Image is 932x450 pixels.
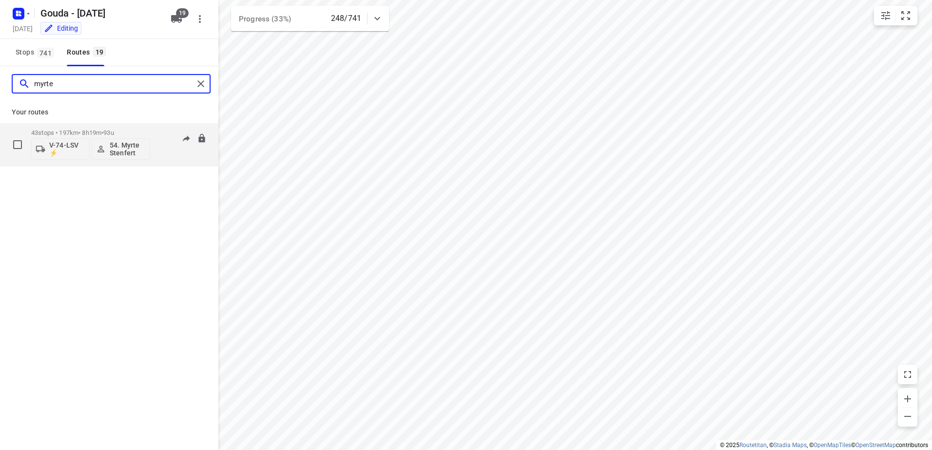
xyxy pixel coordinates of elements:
h5: Project date [9,23,37,34]
div: Routes [67,46,109,58]
button: 19 [167,9,186,29]
span: Select [8,135,27,154]
div: Progress (33%)248/741 [231,6,389,31]
button: More [190,9,210,29]
a: OpenStreetMap [855,442,896,449]
input: Search routes [34,76,194,92]
a: Stadia Maps [774,442,807,449]
p: 54. Myrte Stenfert [110,141,146,157]
a: OpenMapTiles [814,442,851,449]
p: 248/741 [331,13,361,24]
p: Your routes [12,107,207,117]
span: 93u [103,129,114,136]
a: Routetitan [739,442,767,449]
div: You are currently in edit mode. [44,23,78,33]
span: 19 [93,47,106,56]
span: 741 [37,48,54,57]
li: © 2025 , © , © © contributors [720,442,928,449]
button: 54. Myrte Stenfert [92,138,150,160]
span: Progress (33%) [239,15,291,23]
h5: Rename [37,5,163,21]
button: Send to driver [176,129,196,149]
span: • [101,129,103,136]
button: Fit zoom [896,6,915,25]
button: V-74-LSV ⚡ [31,138,90,160]
button: Map settings [876,6,895,25]
p: V-74-LSV ⚡ [49,141,85,157]
p: 43 stops • 197km • 8h19m [31,129,150,136]
button: Lock route [197,133,207,145]
div: small contained button group [874,6,917,25]
span: 19 [176,8,189,18]
span: Stops [16,46,57,58]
